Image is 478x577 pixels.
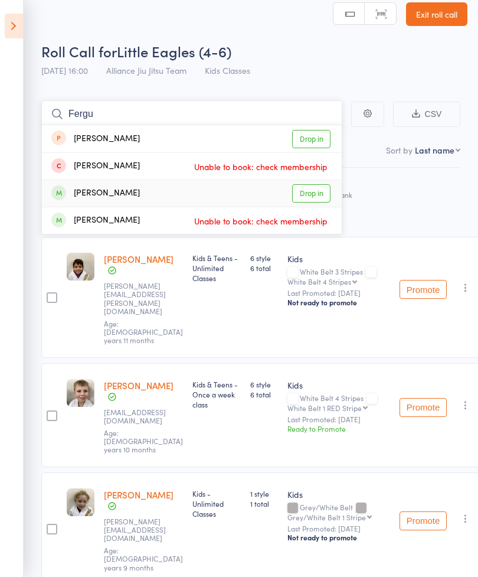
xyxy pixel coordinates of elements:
div: Kids - Unlimited Classes [192,488,241,519]
div: Kids [287,379,390,391]
span: 6 total [250,389,278,399]
label: Sort by [386,144,412,156]
div: Ready to Promote [287,423,390,433]
div: White Belt 1 RED Stripe [287,404,362,412]
div: [PERSON_NAME] [51,159,140,173]
button: CSV [393,102,460,127]
div: Not ready to promote [287,298,390,307]
small: Last Promoted: [DATE] [287,415,390,423]
span: Unable to book: check membership [191,158,330,175]
span: Roll Call for [41,41,117,61]
a: Drop in [292,184,330,203]
a: [PERSON_NAME] [104,379,173,392]
a: Drop in [292,130,330,148]
div: Kids [287,253,390,265]
button: Promote [400,398,447,417]
img: image1746598700.png [67,253,94,281]
img: image1718085491.png [67,488,94,516]
div: White Belt 4 Stripes [287,394,390,412]
small: a.egmond@gmail.com [104,408,181,425]
img: image1718865853.png [67,379,94,407]
div: Grey/White Belt 1 Stripe [287,513,366,521]
span: Alliance Jiu Jitsu Team [106,64,186,76]
small: gerry.bjj@everythingsucks.co.uk [104,517,181,543]
small: Last Promoted: [DATE] [287,524,390,533]
div: [PERSON_NAME] [51,214,140,227]
span: Unable to book: check membership [191,212,330,230]
span: 1 total [250,498,278,508]
button: Promote [400,280,447,299]
span: [DATE] 16:00 [41,64,88,76]
div: Last name [415,144,454,156]
span: 6 style [250,379,278,389]
span: Age: [DEMOGRAPHIC_DATA] years 9 months [104,545,183,572]
a: [PERSON_NAME] [104,488,173,501]
span: 6 total [250,263,278,273]
a: Exit roll call [406,2,467,26]
div: [PERSON_NAME] [51,132,140,146]
span: Age: [DEMOGRAPHIC_DATA] years 10 months [104,428,183,455]
span: Kids Classes [205,64,250,76]
div: Not ready to promote [287,533,390,542]
div: Kids [287,488,390,500]
small: Michael.d.abrahams@gmail.com [104,282,181,316]
div: Grey/White Belt [287,503,390,521]
input: Search by name [41,100,342,128]
span: 1 style [250,488,278,498]
span: Age: [DEMOGRAPHIC_DATA] years 11 months [104,318,183,345]
button: Promote [400,511,447,530]
span: 6 style [250,253,278,263]
div: [PERSON_NAME] [51,187,140,200]
div: White Belt 3 Stripes [287,268,390,285]
div: White Belt 4 Stripes [287,278,351,285]
div: Kids & Teens - Once a week class [192,379,241,409]
a: [PERSON_NAME] [104,253,173,265]
div: Kids & Teens - Unlimited Classes [192,253,241,283]
span: Little Eagles (4-6) [117,41,231,61]
small: Last Promoted: [DATE] [287,289,390,297]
